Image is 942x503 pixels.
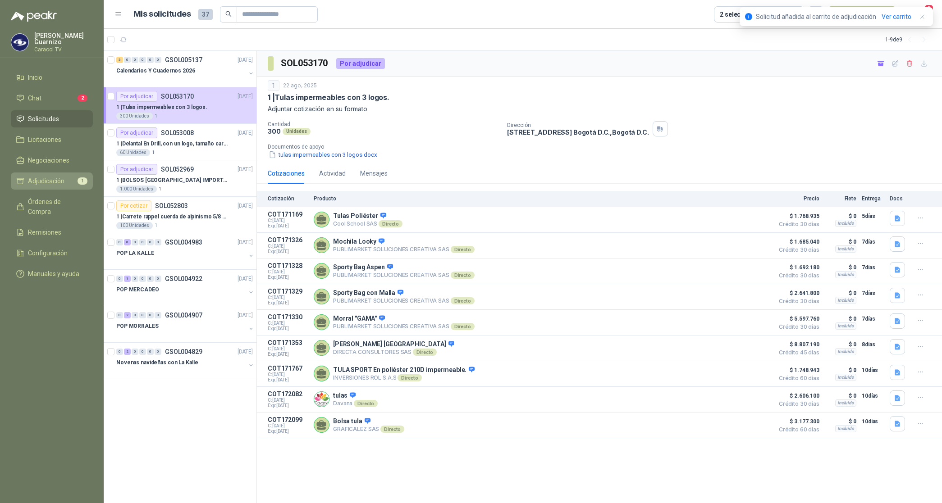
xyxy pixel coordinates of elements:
[28,93,41,103] span: Chat
[281,56,329,70] h3: SOL053170
[116,276,123,282] div: 0
[139,276,146,282] div: 0
[915,6,931,23] button: 5
[155,113,157,120] p: 1
[720,9,768,19] div: 2 seleccionadas
[155,222,157,229] p: 1
[11,265,93,282] a: Manuales y ayuda
[333,289,475,297] p: Sporty Bag con Malla
[268,398,308,403] span: C: [DATE]
[268,195,308,202] p: Cotización
[774,376,819,381] span: Crédito 60 días
[124,312,131,318] div: 2
[835,271,856,278] div: Incluido
[283,128,311,135] div: Unidades
[116,103,207,112] p: 1 | Tulas impermeables con 3 logos.
[11,90,93,107] a: Chat2
[333,272,475,279] p: PUBLIMARKET SOLUCIONES CREATIVA SAS
[268,352,308,357] span: Exp: [DATE]
[268,295,308,300] span: C: [DATE]
[238,165,253,174] p: [DATE]
[104,160,256,197] a: Por adjudicarSOL052969[DATE] 1 |BOLSOS [GEOGRAPHIC_DATA] IMPORTADO [GEOGRAPHIC_DATA]-397-11.000 U...
[268,223,308,229] span: Exp: [DATE]
[825,288,856,299] p: $ 0
[333,220,402,227] p: Cool School SAS
[268,423,308,429] span: C: [DATE]
[268,365,308,372] p: COT171767
[161,93,194,100] p: SOL053170
[268,416,308,423] p: COT172099
[155,349,161,355] div: 0
[116,312,123,318] div: 0
[116,249,154,258] p: POP LA KALLE
[268,326,308,331] span: Exp: [DATE]
[28,248,68,258] span: Configuración
[333,426,404,433] p: GRAFICALEZ SAS
[774,313,819,324] span: $ 5.597.760
[862,211,884,222] p: 5 días
[124,57,131,63] div: 0
[380,426,404,433] div: Directo
[268,313,308,321] p: COT171330
[825,365,856,376] p: $ 0
[147,276,154,282] div: 0
[133,8,191,21] h1: Mis solicitudes
[116,113,153,120] div: 300 Unidades
[333,400,378,407] p: Davana
[238,92,253,101] p: [DATE]
[116,200,151,211] div: Por cotizar
[28,176,64,186] span: Adjudicación
[825,313,856,324] p: $ 0
[882,12,911,22] a: Ver carrito
[11,152,93,169] a: Negociaciones
[745,13,752,20] span: info-circle
[161,130,194,136] p: SOL053008
[379,220,402,227] div: Directo
[451,297,475,304] div: Directo
[825,390,856,401] p: $ 0
[333,374,475,381] p: INVERSIONES ROL S.A.S
[268,262,308,269] p: COT171328
[774,236,819,247] span: $ 1.685.040
[11,224,93,241] a: Remisiones
[862,416,884,427] p: 10 días
[11,193,93,220] a: Órdenes de Compra
[116,349,123,355] div: 0
[862,339,884,350] p: 8 días
[268,80,279,91] div: 1
[139,239,146,245] div: 0
[825,195,856,202] p: Flete
[774,339,819,350] span: $ 8.807.190
[238,129,253,137] p: [DATE]
[398,374,421,381] div: Directo
[132,276,138,282] div: 0
[132,239,138,245] div: 0
[774,211,819,222] span: $ 1.768.935
[116,140,229,148] p: 1 | Delantal En Drill, con un logo, tamaño carta 1 tinta (Se envia enlacen, como referencia)
[268,168,305,178] div: Cotizaciones
[147,57,154,63] div: 0
[835,425,856,432] div: Incluido
[774,324,819,330] span: Crédito 30 días
[152,149,155,156] p: 1
[268,403,308,408] span: Exp: [DATE]
[238,202,253,210] p: [DATE]
[283,82,317,90] p: 22 ago, 2025
[774,350,819,355] span: Crédito 45 días
[116,322,159,331] p: POP MORRALES
[268,288,308,295] p: COT171329
[28,155,69,165] span: Negociaciones
[116,67,195,75] p: Calendarios Y Cuadernos 2026
[835,348,856,355] div: Incluido
[774,390,819,401] span: $ 2.606.100
[333,212,402,220] p: Tulas Poliéster
[165,312,202,318] p: GSOL004907
[124,349,131,355] div: 2
[268,300,308,306] span: Exp: [DATE]
[333,366,475,374] p: TULA SPORT En poliéster 210D impermeable.
[354,400,378,407] div: Directo
[835,399,856,407] div: Incluido
[116,273,255,302] a: 0 1 0 0 0 0 GSOL004922[DATE] POP MERCADEO
[268,339,308,346] p: COT171353
[28,114,59,124] span: Solicitudes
